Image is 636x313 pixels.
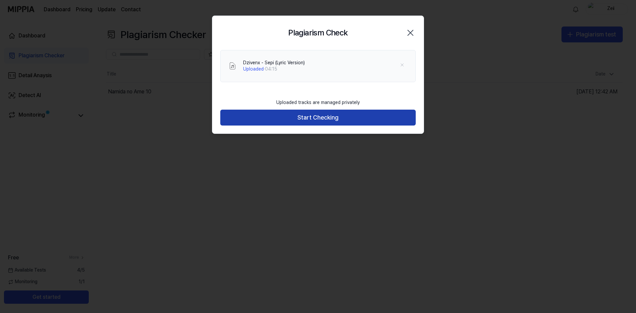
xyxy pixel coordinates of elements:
h2: Plagiarism Check [288,26,347,39]
span: Uploaded [243,66,264,72]
div: · 04:15 [243,66,305,73]
button: Start Checking [220,110,416,126]
div: Uploaded tracks are managed privately [272,95,364,110]
div: Dzivenx - Sepi (Lyric Version) [243,60,305,66]
img: File Select [229,62,237,70]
